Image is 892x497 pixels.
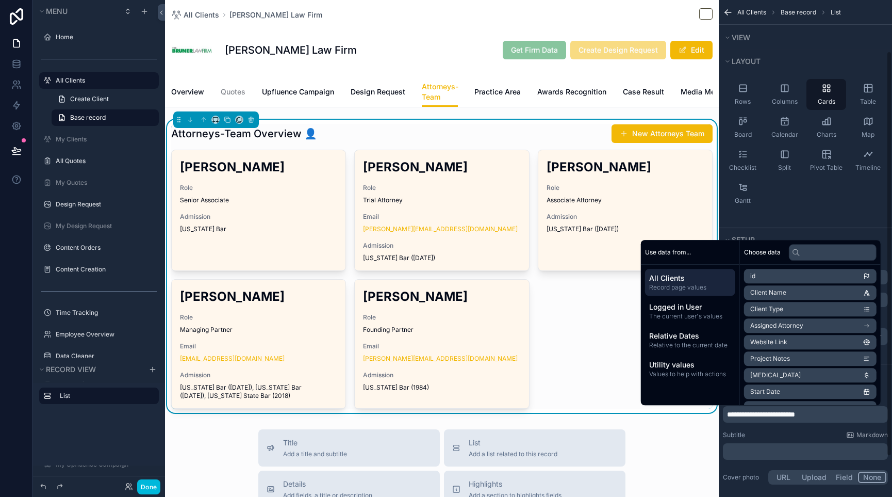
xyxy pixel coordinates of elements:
button: Field [831,472,858,483]
span: Relative Dates [649,331,731,341]
a: [PERSON_NAME]RoleSenior AssociateAdmission[US_STATE] Bar [171,150,346,271]
button: Rows [723,79,763,110]
span: Record view [46,365,96,374]
a: Practice Area [474,83,521,103]
span: Setup [732,235,755,244]
a: [PERSON_NAME]RoleAssociate AttorneyAdmission[US_STATE] Bar ([DATE]) [538,150,713,271]
label: Subtitle [723,431,745,439]
span: Board [734,131,752,139]
span: The current user's values [649,312,731,320]
span: Awards Recognition [537,87,606,97]
span: Map [862,131,874,139]
a: [PERSON_NAME][EMAIL_ADDRESS][DOMAIN_NAME] [363,355,518,363]
span: All Clients [649,273,731,283]
span: Design Request [351,87,405,97]
button: Layout [723,54,882,69]
button: Calendar [765,112,804,143]
label: My Design Request [56,222,153,230]
label: Employee Overview [56,330,153,339]
button: Menu [37,4,118,19]
h2: [PERSON_NAME] [363,158,520,175]
a: Media Mentions [681,83,736,103]
span: Use data from... [645,248,691,256]
a: Base record [52,109,159,126]
span: Rows [735,98,751,106]
span: Role [363,313,520,322]
a: [PERSON_NAME] Law Firm [229,10,322,20]
a: [PERSON_NAME][EMAIL_ADDRESS][DOMAIN_NAME] [363,225,518,233]
h2: [PERSON_NAME] [363,288,520,305]
label: Content Orders [56,244,153,252]
button: Board [723,112,763,143]
span: All Clients [184,10,219,20]
a: Create Client [52,91,159,107]
span: Email [363,342,520,350]
button: View [723,30,882,45]
label: My Clients [56,135,153,143]
button: Charts [806,112,846,143]
span: [US_STATE] Bar ([DATE]), [US_STATE] Bar ([DATE]), [US_STATE] State Bar (2018) [180,383,337,400]
span: [US_STATE] Bar [180,225,337,233]
button: Checklist [723,145,763,176]
span: [US_STATE] Bar (1984) [363,383,520,392]
span: Create Client [70,95,109,103]
a: All Clients [56,76,153,85]
h2: [PERSON_NAME] [180,158,337,175]
span: Values to help with actions [649,370,731,378]
button: Table [848,79,888,110]
label: Time Tracking [56,309,153,317]
button: Setup [723,233,882,247]
a: Overview [171,83,204,103]
span: Admission [547,213,704,221]
div: scrollable content [641,265,739,387]
a: Markdown [846,431,888,439]
a: [EMAIL_ADDRESS][DOMAIN_NAME] [180,355,285,363]
a: Quotes [221,83,245,103]
span: Founding Partner [363,326,520,334]
span: List [831,8,841,17]
a: Case Result [623,83,664,103]
span: Admission [363,371,520,379]
button: Gantt [723,178,763,209]
span: [US_STATE] Bar ([DATE]) [547,225,704,233]
label: My Quotes [56,179,153,187]
button: TitleAdd a title and subtitle [258,429,440,467]
h1: Attorneys-Team Overview 👤 [171,126,317,141]
span: Choose data [744,248,781,256]
a: New Attorneys Team [612,124,713,143]
label: Data Cleaner [56,352,153,360]
span: Base record [781,8,816,17]
span: Email [363,213,520,221]
button: ListAdd a list related to this record [444,429,625,467]
button: URL [770,472,797,483]
span: [US_STATE] Bar ([DATE]) [363,254,520,262]
a: Awards Recognition [537,83,606,103]
label: All Quotes [56,157,153,165]
span: Email [180,342,337,350]
label: List [60,392,151,400]
span: Calendar [771,131,798,139]
span: Managing Partner [180,326,337,334]
span: Role [180,184,337,192]
label: Design Request [56,200,153,209]
a: Attorneys-Team [422,77,458,107]
button: Record view [37,362,142,377]
a: Home [56,33,153,41]
a: [PERSON_NAME]RoleFounding PartnerEmail[PERSON_NAME][EMAIL_ADDRESS][DOMAIN_NAME]Admission[US_STATE... [354,279,529,409]
span: Senior Associate [180,196,337,204]
span: Table [860,98,876,106]
span: All Clients [737,8,766,17]
button: Columns [765,79,804,110]
label: Cover photo [723,473,764,482]
span: Role [363,184,520,192]
h2: [PERSON_NAME] [547,158,704,175]
span: Details [283,479,372,489]
span: Timeline [855,164,881,172]
a: All Clients [171,10,219,20]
